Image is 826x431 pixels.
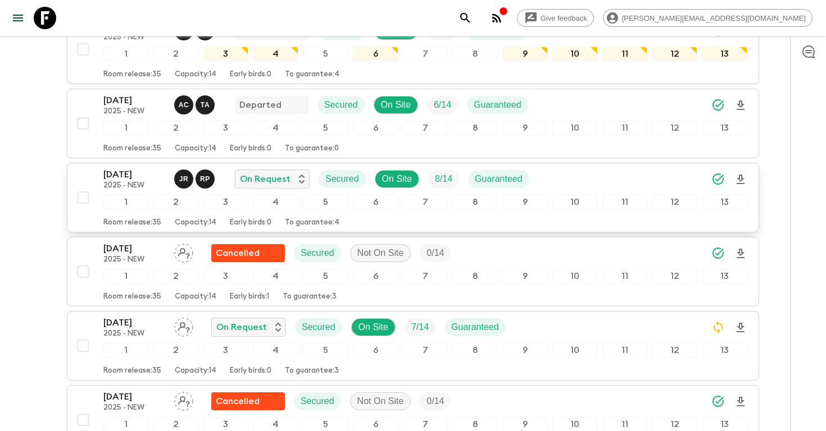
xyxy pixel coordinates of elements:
div: 13 [702,121,747,135]
p: 6 / 14 [434,98,451,112]
p: Early birds: 1 [230,292,269,301]
p: Early birds: 0 [230,144,271,153]
div: Trip Fill [428,170,459,188]
p: To guarantee: 3 [285,366,339,375]
div: 13 [702,343,747,357]
p: 2025 - NEW [103,255,165,264]
p: Secured [324,98,358,112]
p: 2025 - NEW [103,33,165,42]
div: [PERSON_NAME][EMAIL_ADDRESS][DOMAIN_NAME] [603,9,813,27]
span: Alvin Chin Chun Wei, Tiyon Anak Juna [174,99,217,108]
div: 4 [253,269,298,283]
button: menu [7,7,29,29]
p: Secured [325,172,359,186]
p: On Request [216,320,267,334]
p: 0 / 14 [426,246,444,260]
div: 11 [602,343,648,357]
div: 1 [103,121,149,135]
button: [DATE]2025 - NEWRoy Phang, Tiyon Anak JunaCompletedSecuredOn SiteTrip FillGuaranteed1234567891011... [67,15,759,84]
div: 7 [403,47,448,61]
div: 9 [502,47,548,61]
div: On Site [375,170,419,188]
svg: Download Onboarding [734,173,747,186]
p: Capacity: 14 [175,366,216,375]
p: 0 / 14 [426,395,444,408]
p: Not On Site [357,395,404,408]
div: 10 [552,269,598,283]
div: 2 [153,195,199,209]
div: Trip Fill [420,392,451,410]
div: 6 [353,47,398,61]
p: Departed [239,98,282,112]
div: 11 [602,47,648,61]
div: 6 [353,195,398,209]
p: Capacity: 14 [175,218,216,227]
div: 3 [203,343,249,357]
div: 1 [103,269,149,283]
p: Guaranteed [474,98,521,112]
p: Cancelled [216,395,260,408]
div: Secured [317,96,365,114]
div: 10 [552,47,598,61]
div: 8 [452,121,498,135]
div: 9 [502,121,548,135]
svg: Synced Successfully [711,98,725,112]
div: 5 [303,195,348,209]
p: Early birds: 0 [230,70,271,79]
div: 7 [403,195,448,209]
p: [DATE] [103,390,165,404]
div: Secured [295,318,342,336]
div: 9 [502,343,548,357]
div: 11 [602,195,648,209]
div: 5 [303,269,348,283]
div: Secured [294,244,341,262]
div: 4 [253,343,298,357]
button: [DATE]2025 - NEWAssign pack leaderOn RequestSecuredOn SiteTrip FillGuaranteed12345678910111213Roo... [67,311,759,380]
div: 4 [253,195,298,209]
p: Capacity: 14 [175,70,216,79]
span: Assign pack leader [174,247,193,256]
div: 7 [403,121,448,135]
div: On Site [374,96,418,114]
svg: Sync Required - Changes detected [711,320,725,334]
p: To guarantee: 4 [285,218,339,227]
div: Flash Pack cancellation [211,392,285,410]
div: 10 [552,343,598,357]
div: 2 [153,343,199,357]
p: Early birds: 0 [230,218,271,227]
div: 13 [702,269,747,283]
p: On Site [381,98,411,112]
svg: Download Onboarding [734,321,747,334]
p: 2025 - NEW [103,107,165,116]
button: search adventures [454,7,476,29]
button: [DATE]2025 - NEWAssign pack leaderFlash Pack cancellationSecuredNot On SiteTrip Fill1234567891011... [67,237,759,306]
div: 8 [452,343,498,357]
p: 2025 - NEW [103,329,165,338]
div: 1 [103,195,149,209]
div: 1 [103,47,149,61]
div: 6 [353,121,398,135]
div: 12 [652,343,697,357]
div: Trip Fill [427,96,458,114]
div: 1 [103,343,149,357]
span: [PERSON_NAME][EMAIL_ADDRESS][DOMAIN_NAME] [616,14,812,22]
p: 8 / 14 [435,172,452,186]
p: Guaranteed [475,172,523,186]
div: 6 [353,269,398,283]
p: Room release: 35 [103,218,161,227]
p: [DATE] [103,242,165,255]
p: Guaranteed [451,320,499,334]
p: Not On Site [357,246,404,260]
svg: Synced Successfully [711,246,725,260]
div: 3 [203,269,249,283]
span: Assign pack leader [174,321,193,330]
div: 10 [552,195,598,209]
div: 11 [602,121,648,135]
div: 3 [203,121,249,135]
div: Not On Site [350,392,411,410]
div: 2 [153,47,199,61]
div: 5 [303,343,348,357]
button: [DATE]2025 - NEWAlvin Chin Chun Wei, Tiyon Anak JunaDepartedSecuredOn SiteTrip FillGuaranteed1234... [67,89,759,158]
svg: Synced Successfully [711,395,725,408]
div: 7 [403,269,448,283]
